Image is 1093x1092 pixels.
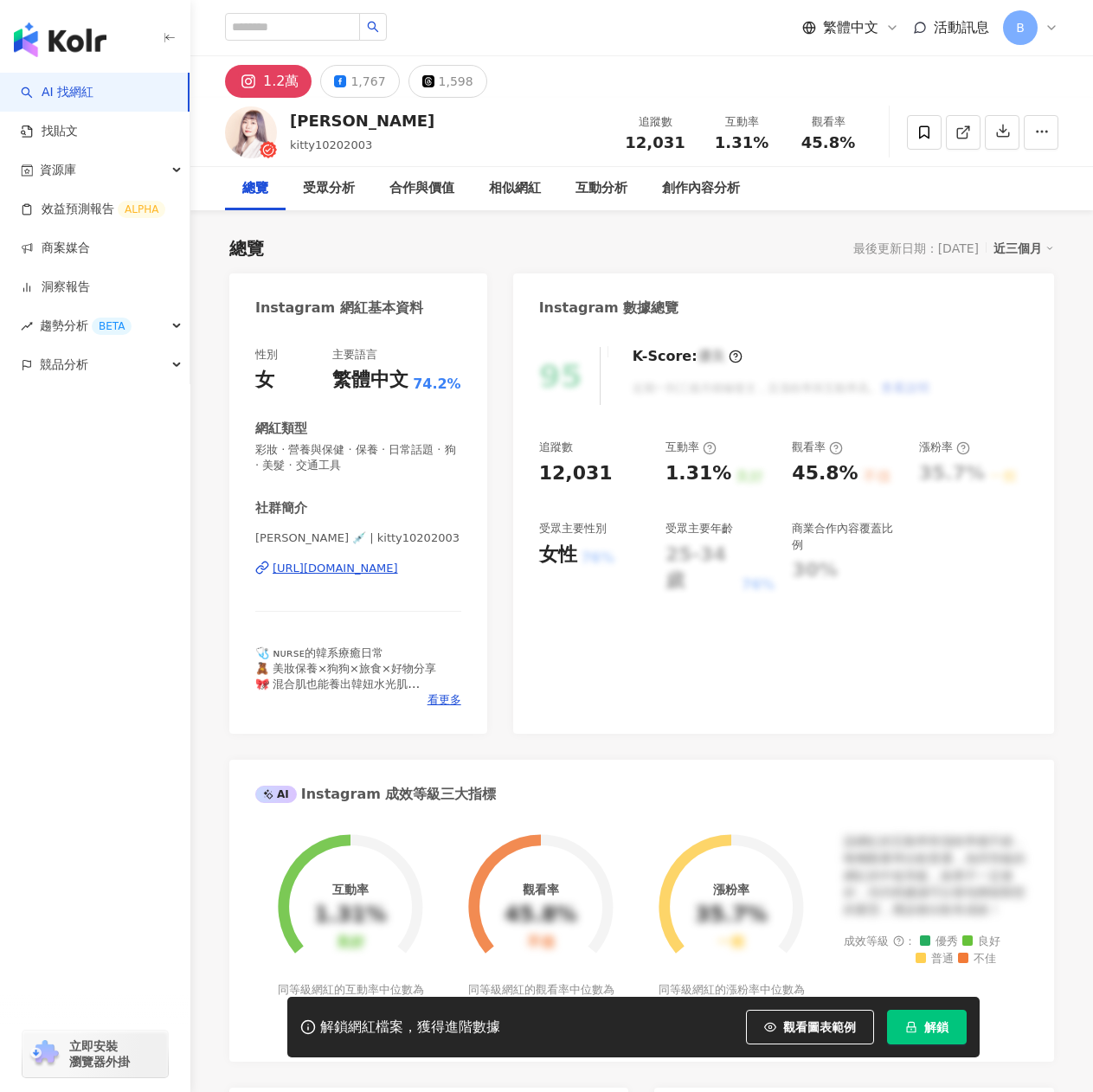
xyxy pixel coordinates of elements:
div: 漲粉率 [713,883,749,896]
span: 繁體中文 [823,18,878,37]
div: 同等級網紅的觀看率中位數為 [466,982,617,1013]
div: 總覽 [229,236,264,260]
img: KOL Avatar [225,106,277,158]
span: 12,031 [625,133,685,151]
div: 成效等級 ： [844,935,1028,966]
span: 資源庫 [40,151,76,189]
div: 解鎖網紅檔案，獲得進階數據 [320,1018,500,1037]
div: 45.8% [505,903,576,928]
div: 1,598 [439,69,473,93]
div: 繁體中文 [332,367,408,394]
span: 普通 [916,953,954,966]
span: [PERSON_NAME] 💉 | kitty10202003 [255,530,461,546]
a: chrome extension立即安裝 瀏覽器外掛 [23,1031,168,1077]
div: 主要語言 [332,347,377,363]
div: 良好 [337,935,364,951]
a: 找貼文 [21,123,78,140]
img: logo [14,22,106,57]
span: 1.31% [715,134,768,151]
button: 1,598 [408,65,487,98]
div: 1.31% [665,460,731,487]
a: searchAI 找網紅 [21,84,93,101]
span: 優秀 [920,935,958,948]
span: 解鎖 [924,1020,948,1034]
span: 良好 [962,935,1000,948]
div: 同等級網紅的互動率中位數為 [275,982,427,1013]
div: [PERSON_NAME] [290,110,434,132]
button: 1.2萬 [225,65,312,98]
div: 1.2萬 [263,69,299,93]
div: Instagram 網紅基本資料 [255,299,423,318]
div: BETA [92,318,132,335]
div: 近三個月 [993,237,1054,260]
div: 最後更新日期：[DATE] [853,241,979,255]
span: 觀看圖表範例 [783,1020,856,1034]
div: 受眾主要性別 [539,521,607,536]
a: 效益預測報告ALPHA [21,201,165,218]
div: 一般 [717,935,745,951]
div: 互動率 [665,440,717,455]
span: 45.8% [801,134,855,151]
div: 受眾主要年齡 [665,521,733,536]
span: 活動訊息 [934,19,989,35]
div: 女 [255,367,274,394]
span: 立即安裝 瀏覽器外掛 [69,1038,130,1070]
div: 12,031 [539,460,613,487]
div: 女性 [539,542,577,568]
div: 漲粉率 [919,440,970,455]
a: 商案媒合 [21,240,90,257]
div: Instagram 數據總覽 [539,299,679,318]
button: 觀看圖表範例 [746,1010,874,1044]
span: 彩妝 · 營養與保健 · 保養 · 日常話題 · 狗 · 美髮 · 交通工具 [255,442,461,473]
div: 總覽 [242,178,268,199]
div: 同等級網紅的漲粉率中位數為 [656,982,807,1013]
div: 追蹤數 [622,113,688,131]
div: 觀看率 [792,440,843,455]
div: [URL][DOMAIN_NAME] [273,561,398,576]
button: 1,767 [320,65,399,98]
div: 觀看率 [795,113,861,131]
div: 社群簡介 [255,499,307,517]
div: 35.7% [695,903,767,928]
div: 性別 [255,347,278,363]
span: 競品分析 [40,345,88,384]
span: search [367,21,379,33]
span: 🩺 ɴᴜʀsᴇ的韓系療癒日常 🧸ྀི 美妝保養×狗狗×旅食×好物分享 🎀༘ 混合肌也能養出韓妞水光肌 ✨ Reels 開箱真心愛用品 👇 [255,646,436,707]
div: 1.31% [314,903,386,928]
div: 商業合作內容覆蓋比例 [792,521,901,552]
div: 合作與價值 [389,178,454,199]
span: kitty10202003 [290,138,372,151]
div: 1,767 [350,69,385,93]
span: rise [21,320,33,332]
div: Instagram 成效等級三大指標 [255,785,496,804]
img: chrome extension [28,1040,61,1068]
div: 互動率 [332,883,369,896]
div: 追蹤數 [539,440,573,455]
span: lock [905,1021,917,1033]
div: 受眾分析 [303,178,355,199]
a: 洞察報告 [21,279,90,296]
div: AI [255,786,297,803]
span: 74.2% [413,375,461,394]
div: 不佳 [527,935,555,951]
span: 不佳 [958,953,996,966]
div: 該網紅的互動率和漲粉率都不錯，唯獨觀看率比較普通，為同等級的網紅的中低等級，效果不一定會好，但仍然建議可以發包開箱類型的案型，應該會比較有成效！ [844,833,1028,918]
span: B [1016,18,1025,37]
a: [URL][DOMAIN_NAME] [255,561,461,576]
div: 互動分析 [575,178,627,199]
span: 看更多 [428,692,461,708]
div: K-Score : [633,347,743,366]
div: 45.8% [792,460,858,487]
span: 趨勢分析 [40,306,132,345]
div: 網紅類型 [255,420,307,438]
div: 創作內容分析 [662,178,740,199]
div: 相似網紅 [489,178,541,199]
div: 觀看率 [523,883,559,896]
div: 互動率 [709,113,775,131]
button: 解鎖 [887,1010,967,1044]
